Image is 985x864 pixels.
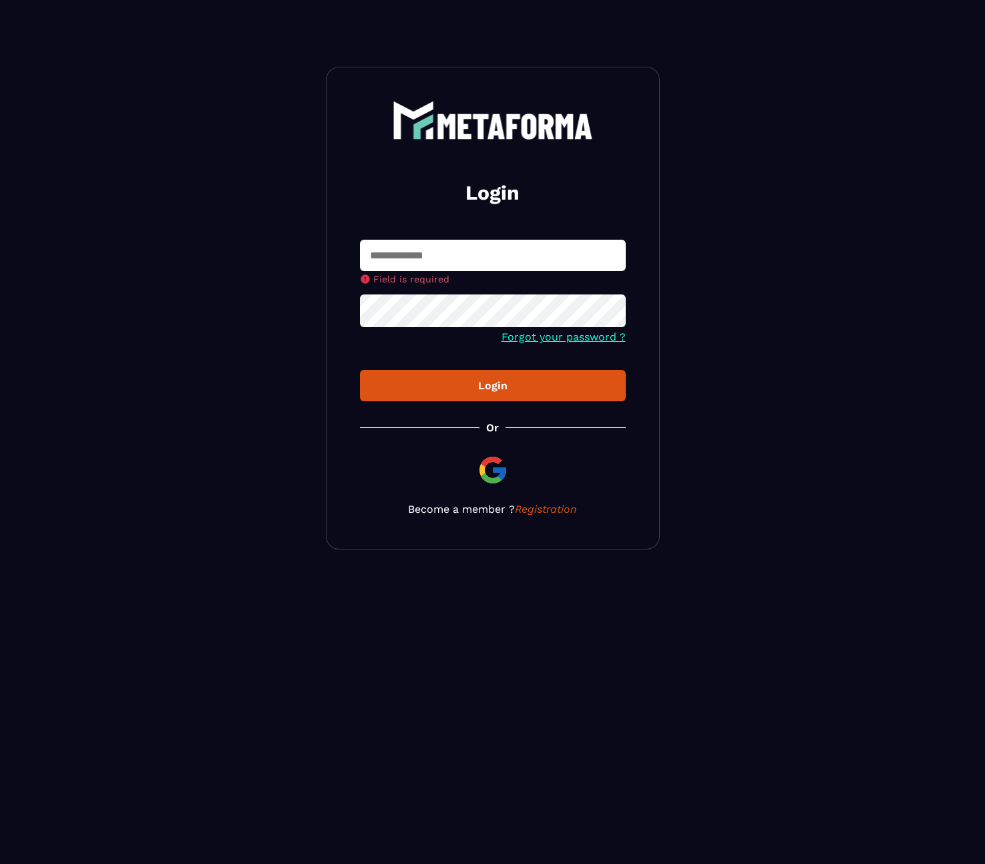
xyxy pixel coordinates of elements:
p: Become a member ? [360,503,626,515]
p: Or [486,421,499,434]
h2: Login [376,180,610,206]
a: logo [360,101,626,140]
img: logo [393,101,593,140]
a: Forgot your password ? [502,331,626,343]
span: Field is required [373,274,449,284]
a: Registration [515,503,577,515]
div: Login [371,379,615,392]
img: google [477,454,509,486]
button: Login [360,370,626,401]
